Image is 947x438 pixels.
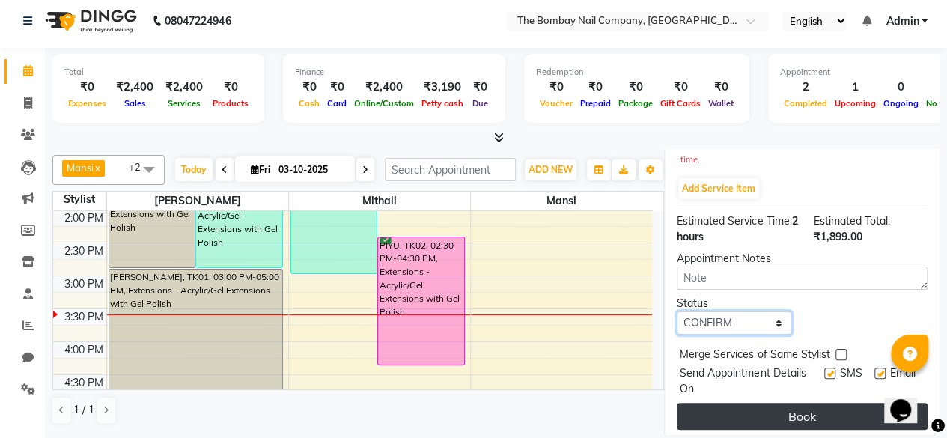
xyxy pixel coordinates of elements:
span: Wallet [704,98,737,109]
div: 3:30 PM [61,309,106,325]
div: 2:00 PM [61,210,106,226]
span: ADD NEW [529,164,573,175]
span: Send Appointment Details On [680,365,818,397]
div: ₹0 [209,79,252,96]
span: Mansi [471,192,653,210]
div: ₹0 [576,79,615,96]
span: [PERSON_NAME] [107,192,288,210]
span: Online/Custom [350,98,418,109]
span: Admin [886,13,919,29]
div: ₹2,400 [350,79,418,96]
span: +2 [129,161,152,173]
button: ADD NEW [525,159,576,180]
span: Completed [780,98,831,109]
div: ₹3,190 [418,79,467,96]
div: ₹0 [323,79,350,96]
button: Book [677,403,928,430]
span: ₹1,899.00 [814,230,862,243]
span: Estimated Service Time: [677,214,791,228]
div: Redemption [536,66,737,79]
span: Products [209,98,252,109]
div: [PERSON_NAME], TK01, 03:00 PM-05:00 PM, Extensions - Acrylic/Gel Extensions with Gel Polish [109,270,283,398]
div: 1 [831,79,880,96]
div: ₹0 [64,79,110,96]
div: 4:30 PM [61,375,106,391]
span: Expenses [64,98,110,109]
span: Gift Cards [657,98,704,109]
div: 3:00 PM [61,276,106,292]
span: Ongoing [880,98,922,109]
div: ₹0 [657,79,704,96]
button: Add Service Item [678,178,759,199]
a: x [94,162,100,174]
input: Search Appointment [385,158,516,181]
span: Fri [247,164,274,175]
span: Package [615,98,657,109]
span: Services [164,98,204,109]
div: Finance [295,66,493,79]
span: Petty cash [418,98,467,109]
span: Merge Services of Same Stylist [680,347,829,365]
span: Cash [295,98,323,109]
span: Prepaid [576,98,615,109]
div: ₹0 [295,79,323,96]
div: ₹0 [536,79,576,96]
iframe: chat widget [884,378,932,423]
div: ₹2,400 [110,79,159,96]
span: Voucher [536,98,576,109]
div: 2 [780,79,831,96]
input: 2025-10-03 [274,159,349,181]
span: Due [469,98,492,109]
div: ₹0 [615,79,657,96]
div: ₹0 [467,79,493,96]
div: ₹2,400 [159,79,209,96]
span: Today [175,158,213,181]
div: PIYU, TK02, 02:30 PM-04:30 PM, Extensions - Acrylic/Gel Extensions with Gel Polish [378,237,464,365]
div: 2:30 PM [61,243,106,259]
div: Total [64,66,252,79]
span: Card [323,98,350,109]
span: SMS [840,365,862,397]
span: Email [890,365,916,397]
div: Appointment Notes [677,251,928,267]
div: ₹0 [704,79,737,96]
div: Stylist [53,192,106,207]
span: Upcoming [831,98,880,109]
div: 0 [880,79,922,96]
span: Estimated Total: [814,214,890,228]
span: Sales [121,98,150,109]
span: Mansi [67,162,94,174]
div: Status [677,296,791,311]
span: Mithali [289,192,470,210]
span: 1 / 1 [73,402,94,418]
div: 4:00 PM [61,342,106,358]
